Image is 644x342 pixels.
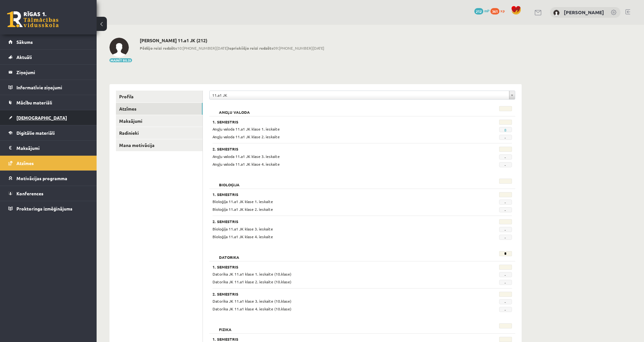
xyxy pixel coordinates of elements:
[213,219,460,224] h3: 2. Semestris
[116,139,203,151] a: Mana motivācija
[213,251,246,258] h2: Datorika
[212,91,507,99] span: 11.a1 JK
[500,8,505,13] span: xp
[213,207,273,212] span: Bioloģija 11.a1 JK klase 2. ieskaite
[16,39,33,45] span: Sākums
[499,272,512,277] span: -
[116,127,203,139] a: Radinieki
[213,323,238,330] h2: Fizika
[499,200,512,205] span: -
[109,38,129,57] img: Emīls Čeksters
[140,38,324,43] h2: [PERSON_NAME] 11.a1 JK (212)
[213,226,273,231] span: Bioloģija 11.a1 JK klase 3. ieskaite
[16,115,67,121] span: [DEMOGRAPHIC_DATA]
[16,100,52,105] span: Mācību materiāli
[490,8,499,15] span: 361
[16,175,67,181] span: Motivācijas programma
[8,141,89,155] a: Maksājumi
[109,58,132,62] button: Mainīt bildi
[499,162,512,167] span: -
[213,134,280,139] span: Angļu valoda 11.a1 JK klase 2. ieskaite
[16,141,89,155] legend: Maksājumi
[213,120,460,124] h3: 1. Semestris
[499,235,512,240] span: -
[8,34,89,49] a: Sākums
[213,199,273,204] span: Bioloģija 11.a1 JK klase 1. ieskaite
[484,8,489,13] span: mP
[8,156,89,171] a: Atzīmes
[140,45,324,51] span: 10:[PHONE_NUMBER][DATE] 09:[PHONE_NUMBER][DATE]
[8,80,89,95] a: Informatīvie ziņojumi
[213,292,460,296] h3: 2. Semestris
[213,279,291,284] span: Datorika JK 11.a1 klase 2. ieskaite (10.klase)
[16,65,89,80] legend: Ziņojumi
[213,161,280,167] span: Angļu valoda 11.a1 JK klase 4. ieskaite
[499,280,512,285] span: -
[499,307,512,312] span: -
[210,91,515,99] a: 11.a1 JK
[474,8,483,15] span: 212
[116,115,203,127] a: Maksājumi
[499,135,512,140] span: -
[213,106,256,112] h2: Angļu valoda
[474,8,489,13] a: 212 mP
[499,299,512,304] span: -
[7,11,59,27] a: Rīgas 1. Tālmācības vidusskola
[8,171,89,186] a: Motivācijas programma
[213,337,460,341] h3: 1. Semestris
[16,80,89,95] legend: Informatīvie ziņojumi
[8,65,89,80] a: Ziņojumi
[116,103,203,115] a: Atzīmes
[213,265,460,269] h3: 1. Semestris
[16,206,72,211] span: Proktoringa izmēģinājums
[8,201,89,216] a: Proktoringa izmēģinājums
[8,50,89,64] a: Aktuāli
[213,306,291,311] span: Datorika JK 11.a1 klase 4. ieskaite (10.klase)
[564,9,604,15] a: [PERSON_NAME]
[140,45,177,51] b: Pēdējo reizi redzēts
[504,127,507,132] a: 8
[213,298,291,304] span: Datorika JK 11.a1 klase 3. ieskaite (10.klase)
[8,186,89,201] a: Konferences
[213,271,291,277] span: Datorika JK 11.a1 klase 1. ieskaite (10.klase)
[499,207,512,212] span: -
[499,154,512,160] span: -
[213,234,273,239] span: Bioloģija 11.a1 JK klase 4. ieskaite
[16,54,32,60] span: Aktuāli
[553,10,560,16] img: Emīls Čeksters
[213,147,460,151] h3: 2. Semestris
[213,126,280,132] span: Angļu valoda 11.a1 JK klase 1. ieskaite
[213,154,280,159] span: Angļu valoda 11.a1 JK klase 3. ieskaite
[499,227,512,232] span: -
[16,160,34,166] span: Atzīmes
[116,91,203,103] a: Profils
[490,8,508,13] a: 361 xp
[228,45,273,51] b: Iepriekšējo reizi redzēts
[8,95,89,110] a: Mācību materiāli
[16,130,55,136] span: Digitālie materiāli
[8,125,89,140] a: Digitālie materiāli
[16,191,43,196] span: Konferences
[8,110,89,125] a: [DEMOGRAPHIC_DATA]
[213,192,460,197] h3: 1. Semestris
[213,179,246,185] h2: Bioloģija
